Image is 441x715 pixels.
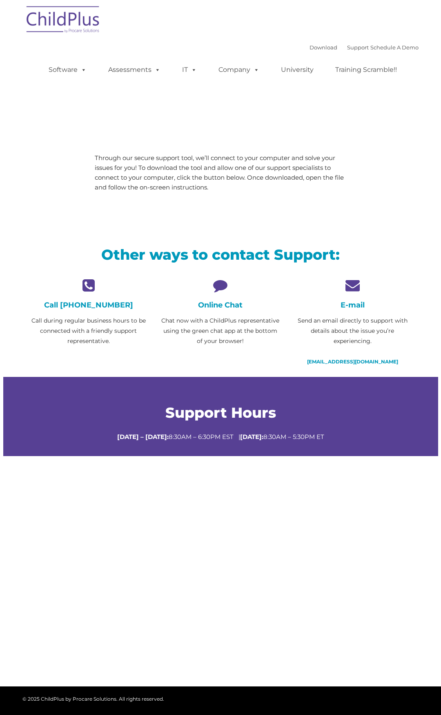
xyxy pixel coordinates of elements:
[40,62,95,78] a: Software
[210,62,267,78] a: Company
[327,62,405,78] a: Training Scramble!!
[293,301,412,310] h4: E-mail
[160,301,280,310] h4: Online Chat
[165,404,276,421] span: Support Hours
[174,62,205,78] a: IT
[347,44,369,51] a: Support
[160,316,280,346] p: Chat now with a ChildPlus representative using the green chat app at the bottom of your browser!
[370,44,419,51] a: Schedule A Demo
[310,44,337,51] a: Download
[100,62,169,78] a: Assessments
[22,696,164,702] span: © 2025 ChildPlus by Procare Solutions. All rights reserved.
[273,62,322,78] a: University
[117,433,324,441] span: 8:30AM – 6:30PM EST | 8:30AM – 5:30PM ET
[310,44,419,51] font: |
[29,245,412,264] h2: Other ways to contact Support:
[293,316,412,346] p: Send an email directly to support with details about the issue you’re experiencing.
[307,359,398,365] a: [EMAIL_ADDRESS][DOMAIN_NAME]
[29,301,148,310] h4: Call [PHONE_NUMBER]
[117,433,169,441] strong: [DATE] – [DATE]:
[240,433,263,441] strong: [DATE]:
[29,316,148,346] p: Call during regular business hours to be connected with a friendly support representative.
[22,0,104,41] img: ChildPlus by Procare Solutions
[95,153,347,192] p: Through our secure support tool, we’ll connect to your computer and solve your issues for you! To...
